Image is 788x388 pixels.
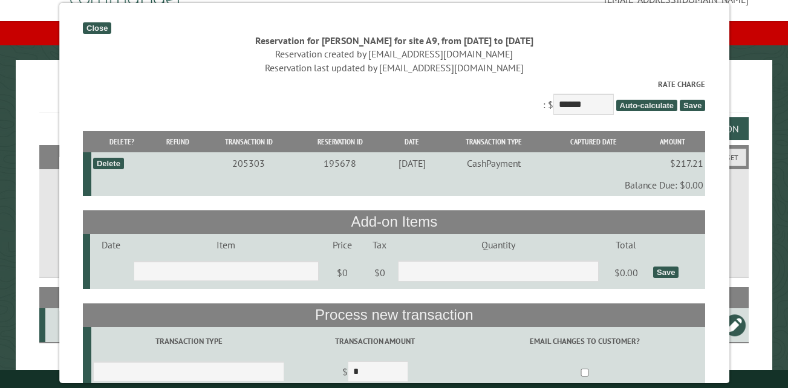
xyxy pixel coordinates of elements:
td: Balance Due: $0.00 [91,174,705,196]
div: Close [83,22,111,34]
div: Save [653,267,679,278]
h2: Filters [39,145,749,168]
div: Reservation for [PERSON_NAME] for site A9, from [DATE] to [DATE] [83,34,705,47]
div: Reservation last updated by [EMAIL_ADDRESS][DOMAIN_NAME] [83,61,705,74]
th: Process new transaction [83,303,705,326]
label: Transaction Amount [288,335,462,347]
th: Delete? [91,131,152,152]
td: Item [131,234,321,256]
th: Date [384,131,439,152]
div: A9 [50,319,88,331]
th: Reservation ID [295,131,384,152]
th: Amount [639,131,705,152]
div: Delete [93,158,124,169]
th: Add-on Items [83,210,705,233]
td: CashPayment [440,152,548,174]
td: Quantity [396,234,601,256]
label: Email changes to customer? [466,335,703,347]
td: $217.21 [639,152,705,174]
td: Price [321,234,363,256]
label: Transaction Type [93,335,285,347]
div: : $ [83,79,705,118]
th: Captured Date [548,131,639,152]
td: 195678 [295,152,384,174]
td: Total [601,234,651,256]
span: Auto-calculate [616,100,677,111]
td: $0 [363,256,396,289]
div: Reservation created by [EMAIL_ADDRESS][DOMAIN_NAME] [83,47,705,60]
td: $0 [321,256,363,289]
td: Tax [363,234,396,256]
span: Save [680,100,705,111]
h1: Reservations [39,79,749,112]
th: Site [45,287,90,308]
th: Transaction Type [440,131,548,152]
td: [DATE] [384,152,439,174]
th: Transaction ID [202,131,295,152]
th: Refund [153,131,202,152]
td: Date [90,234,132,256]
label: Rate Charge [83,79,705,90]
td: 205303 [202,152,295,174]
td: $0.00 [601,256,651,289]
